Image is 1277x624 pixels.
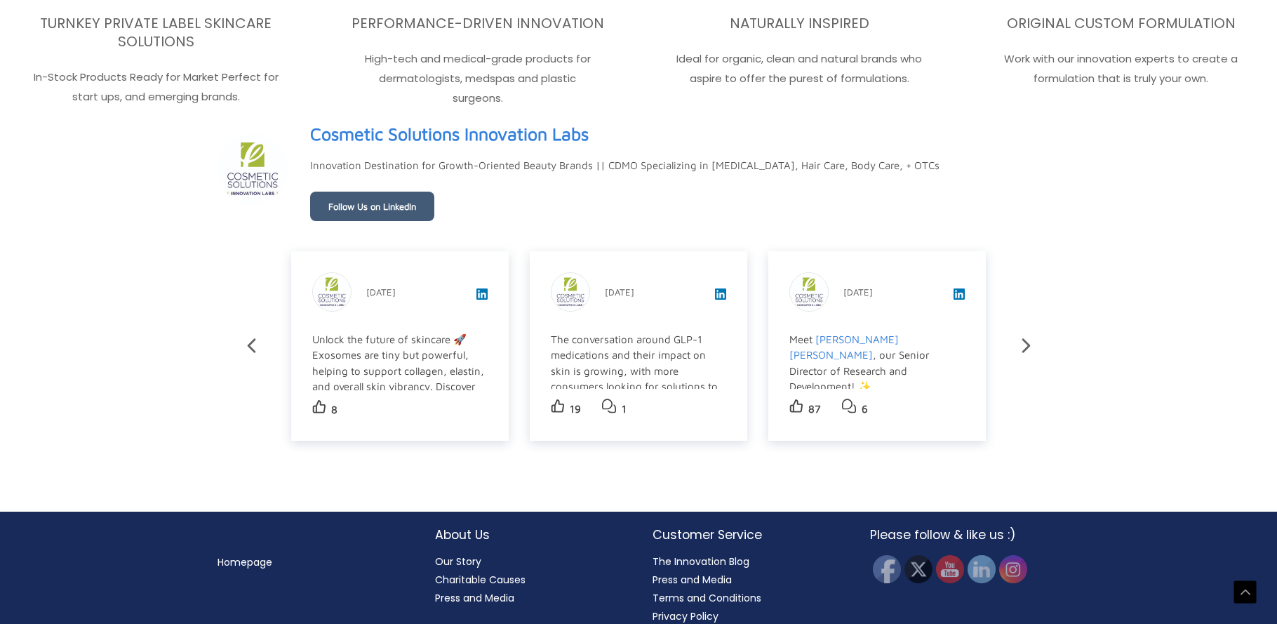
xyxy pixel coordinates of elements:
a: Homepage [218,555,272,569]
a: View post on LinkedIn [954,290,965,302]
p: Ideal for organic, clean and natural brands who aspire to offer the purest of formulations. [647,49,952,88]
a: Privacy Policy [653,609,718,623]
img: sk-header-picture [218,134,288,204]
nav: Menu [218,553,407,571]
h3: TURNKEY PRIVATE LABEL SKINCARE SOLUTIONS [4,14,309,51]
p: In-Stock Products Ready for Market Perfect for start ups, and emerging brands. [4,67,309,107]
a: Follow Us on LinkedIn [310,192,434,221]
p: 87 [808,399,821,419]
p: Work with our innovation experts to create a formulation that is truly your own. [969,49,1274,88]
a: View post on LinkedIn [476,290,488,302]
a: Charitable Causes [435,573,526,587]
p: 8 [331,400,337,420]
p: [DATE] [366,284,396,300]
a: Terms and Conditions [653,591,761,605]
a: Our Story [435,555,481,569]
img: sk-post-userpic [790,273,828,311]
img: Facebook [873,555,901,583]
a: The Innovation Blog [653,555,749,569]
h3: NATURALLY INSPIRED [647,14,952,32]
a: Press and Media [653,573,732,587]
p: 19 [570,399,581,419]
p: High-tech and medical-grade products for dermatologists, medspas and plastic surgeons. [326,49,631,108]
h3: PERFORMANCE-DRIVEN INNOVATION [326,14,631,32]
h2: Please follow & like us :) [870,526,1059,544]
a: Press and Media [435,591,514,605]
div: Unlock the future of skincare 🚀 Exosomes are tiny but powerful, helping to support collagen, elas... [312,332,486,490]
p: Innovation Destination for Growth-Oriented Beauty Brands || CDMO Specializing in [MEDICAL_DATA], ... [310,156,940,175]
img: sk-post-userpic [551,273,589,311]
p: 6 [862,399,868,419]
p: 1 [622,399,627,419]
a: View post on LinkedIn [715,290,726,302]
a: [PERSON_NAME] [PERSON_NAME] [789,333,899,361]
p: [DATE] [605,284,634,300]
nav: About Us [435,552,624,607]
h3: ORIGINAL CUSTOM FORMULATION [969,14,1274,32]
p: [DATE] [843,284,873,300]
a: View page on LinkedIn [310,118,589,150]
img: Twitter [904,555,932,583]
h2: About Us [435,526,624,544]
h2: Customer Service [653,526,842,544]
img: sk-post-userpic [313,273,351,311]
